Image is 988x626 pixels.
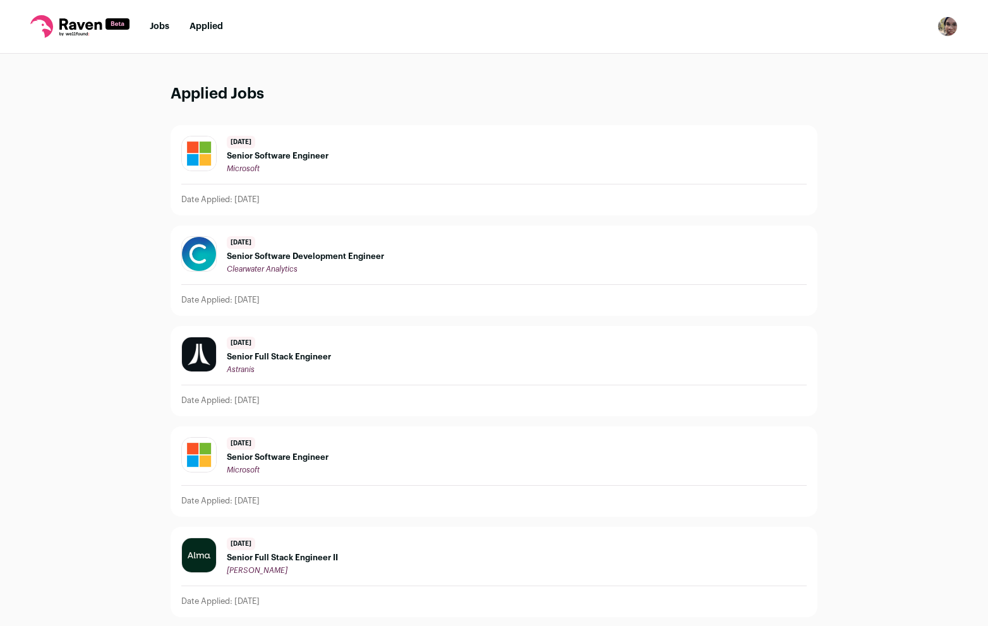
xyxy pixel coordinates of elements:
[190,22,223,31] a: Applied
[181,596,260,606] p: Date Applied: [DATE]
[171,527,817,617] a: [DATE] Senior Full Stack Engineer II [PERSON_NAME] Date Applied: [DATE]
[150,22,169,31] a: Jobs
[227,538,255,550] span: [DATE]
[227,236,255,249] span: [DATE]
[181,195,260,205] p: Date Applied: [DATE]
[937,16,958,37] img: 12985765-medium_jpg
[227,265,298,273] span: Clearwater Analytics
[171,126,817,215] a: [DATE] Senior Software Engineer Microsoft Date Applied: [DATE]
[171,226,817,315] a: [DATE] Senior Software Development Engineer Clearwater Analytics Date Applied: [DATE]
[227,251,384,262] span: Senior Software Development Engineer
[937,16,958,37] button: Open dropdown
[227,466,260,474] span: Microsoft
[181,496,260,506] p: Date Applied: [DATE]
[227,366,255,373] span: Astranis
[171,84,817,105] h1: Applied Jobs
[171,327,817,416] a: [DATE] Senior Full Stack Engineer Astranis Date Applied: [DATE]
[227,452,328,462] span: Senior Software Engineer
[181,395,260,406] p: Date Applied: [DATE]
[227,567,287,574] span: [PERSON_NAME]
[227,352,331,362] span: Senior Full Stack Engineer
[182,136,216,171] img: c786a7b10b07920eb52778d94b98952337776963b9c08eb22d98bc7b89d269e4.jpg
[182,538,216,572] img: 026cc35809311526244e7045dcbe1b0bf8c83368e9edc452ae17360796073f98.jpg
[182,337,216,371] img: 68dba3bc9081990c846d57715f42b135dbd5ff374773d5804bb4299eade37f18.jpg
[227,553,338,563] span: Senior Full Stack Engineer II
[227,136,255,148] span: [DATE]
[182,438,216,472] img: c786a7b10b07920eb52778d94b98952337776963b9c08eb22d98bc7b89d269e4.jpg
[227,337,255,349] span: [DATE]
[227,165,260,172] span: Microsoft
[171,427,817,516] a: [DATE] Senior Software Engineer Microsoft Date Applied: [DATE]
[181,295,260,305] p: Date Applied: [DATE]
[227,437,255,450] span: [DATE]
[182,237,216,271] img: 6a04baddfe06890a3c179f8685e1d70868bd2c047d3df4c9c21bebf356a4fdef
[227,151,328,161] span: Senior Software Engineer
